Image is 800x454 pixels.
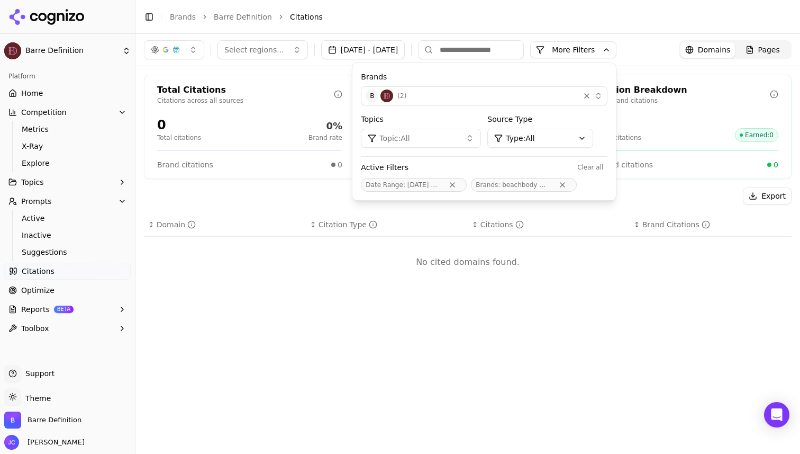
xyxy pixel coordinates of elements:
a: Suggestions [17,245,118,260]
button: [DATE] - [DATE] [321,40,405,59]
td: No cited domains found. [144,237,792,288]
div: Brand Citations [642,219,710,230]
span: Theme [21,394,51,403]
th: domain [144,213,306,237]
div: ↕Citation Type [310,219,463,230]
th: brandCitationCount [630,213,792,237]
button: Competition [4,104,131,121]
span: Date Range : [366,181,405,189]
span: Owned citations [593,159,653,170]
span: Select regions... [224,44,284,55]
div: Data table [144,213,792,288]
span: Topics [21,177,44,188]
span: Citations [22,266,54,277]
span: B [366,90,378,102]
div: 0 [593,117,641,133]
span: Suggestions [22,247,114,257]
span: Optimize [21,285,54,296]
span: Active [22,213,114,224]
span: Earned : 0 [735,128,778,142]
span: beachbody on demand, barre definition [502,181,628,189]
span: Inactive [22,230,114,241]
span: [DATE] - [DATE] [407,181,457,189]
div: Domain [157,219,196,230]
span: Barre Definition [28,415,81,425]
span: Support [21,368,54,379]
a: Citations [4,263,131,280]
a: Explore [17,156,118,171]
div: ↕Brand Citations [634,219,787,230]
span: Brand citations [157,159,213,170]
button: Export [743,188,792,204]
div: ↕Domain [148,219,302,230]
span: X-Ray [22,141,114,152]
a: Home [4,85,131,102]
div: Citations [480,219,524,230]
span: Pages [758,44,780,55]
a: Inactive [17,228,118,243]
a: Active [17,211,118,226]
button: ReportsBETA [4,301,131,318]
span: Explore [22,158,114,168]
span: Barre Definition [25,46,118,56]
button: Remove Brands filter [553,181,572,189]
span: Competition [21,107,67,118]
span: Prompts [21,196,52,207]
th: citationTypes [306,213,468,237]
span: Topic: All [379,133,410,144]
div: ↕Citations [472,219,625,230]
span: 0 [774,159,778,170]
span: Citations [290,12,323,22]
span: [PERSON_NAME] [23,438,85,447]
button: Open organization switcher [4,412,81,429]
span: Domains [698,44,731,55]
div: Citation Type [319,219,377,230]
label: Topics [361,114,481,124]
span: 0 [338,159,342,170]
a: X-Ray [17,139,118,154]
a: Brands [170,13,196,21]
button: More Filters [530,41,616,58]
span: Toolbox [21,323,49,334]
button: Clear all [573,161,607,174]
a: Optimize [4,282,131,299]
div: 0 [157,117,201,133]
button: Type:All [487,129,593,148]
span: Type: All [506,133,534,144]
p: Brand rate [308,133,342,142]
button: Topics [4,174,131,191]
span: Active Filters [361,162,408,173]
p: Brand citations [593,133,641,142]
span: BETA [54,306,74,313]
button: Prompts [4,193,131,210]
a: Metrics [17,122,118,137]
div: Citation Breakdown [593,84,770,96]
div: Total Citations [157,84,334,96]
span: ( 2 ) [397,92,406,100]
p: Citations across all sources [157,96,334,105]
span: Metrics [22,124,114,135]
p: Total brand citations [593,96,770,105]
th: totalCitationCount [468,213,630,237]
p: Total citations [157,133,201,142]
span: Reports [21,304,50,315]
nav: breadcrumb [170,12,770,22]
button: Toolbox [4,320,131,337]
label: Brands [361,72,607,82]
a: Barre Definition [214,12,272,22]
div: 0% [308,119,342,133]
span: Brands : [476,181,500,189]
button: Remove Date Range filter [443,181,462,189]
div: Open Intercom Messenger [764,402,789,428]
button: Open user button [4,435,85,450]
img: Barre Definition [4,42,21,59]
img: Josh Campbell [4,435,19,450]
label: Source Type [487,114,607,124]
img: Barre Definition [380,90,393,102]
div: Platform [4,68,131,85]
span: Home [21,88,43,99]
img: Barre Definition [4,412,21,429]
